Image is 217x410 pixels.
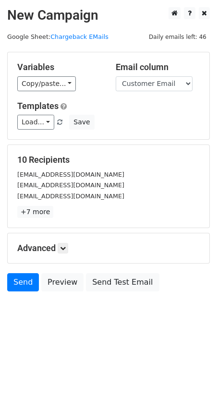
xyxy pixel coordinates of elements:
small: [EMAIL_ADDRESS][DOMAIN_NAME] [17,171,124,178]
h5: Advanced [17,243,200,253]
span: Daily emails left: 46 [145,32,210,42]
h5: Email column [116,62,200,72]
iframe: Chat Widget [169,364,217,410]
a: +7 more [17,206,53,218]
h5: Variables [17,62,101,72]
a: Daily emails left: 46 [145,33,210,40]
h5: 10 Recipients [17,155,200,165]
small: [EMAIL_ADDRESS][DOMAIN_NAME] [17,193,124,200]
a: Send [7,273,39,291]
h2: New Campaign [7,7,210,24]
a: Send Test Email [86,273,159,291]
small: [EMAIL_ADDRESS][DOMAIN_NAME] [17,181,124,189]
a: Preview [41,273,84,291]
a: Templates [17,101,59,111]
a: Copy/paste... [17,76,76,91]
a: Load... [17,115,54,130]
a: Chargeback EMails [50,33,108,40]
small: Google Sheet: [7,33,108,40]
button: Save [69,115,94,130]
